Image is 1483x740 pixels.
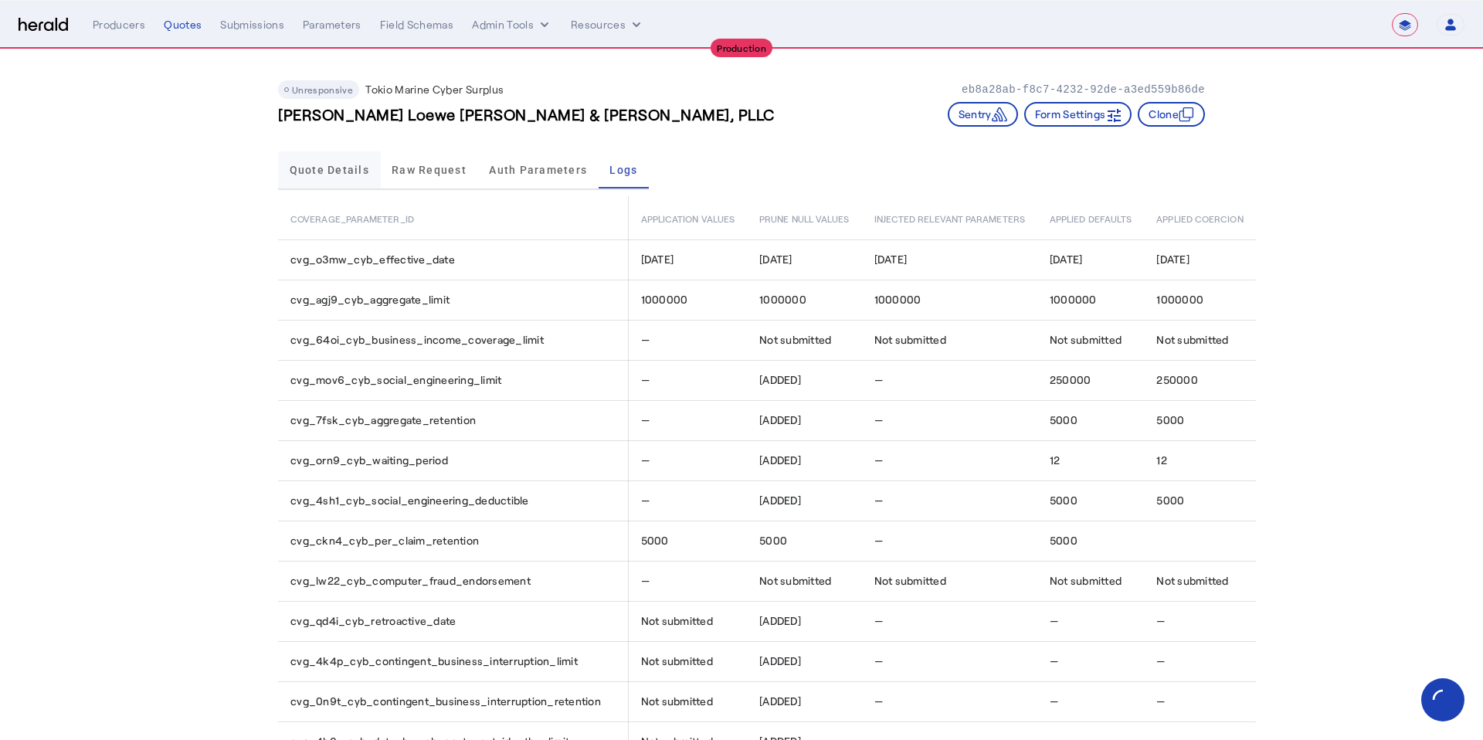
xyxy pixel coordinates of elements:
[1156,613,1165,629] span: —
[1156,372,1198,388] span: 250000
[290,613,456,629] span: cvg_qd4i_cyb_retroactive_date
[759,694,801,709] span: [ADDED]
[1050,694,1058,709] span: —
[93,17,145,32] div: Producers
[641,573,650,589] span: —
[220,17,284,32] div: Submissions
[874,573,946,589] span: Not submitted
[1156,493,1184,508] span: 5000
[365,82,504,97] p: Tokio Marine Cyber Surplus
[759,533,787,548] span: 5000
[290,292,450,307] span: cvg_agj9_cyb_aggregate_limit
[609,165,637,175] span: Logs
[1050,332,1122,348] span: Not submitted
[392,165,467,175] span: Raw Request
[1050,493,1077,508] span: 5000
[874,372,883,388] span: —
[489,165,587,175] span: Auth Parameters
[290,493,529,508] span: cvg_4sh1_cyb_social_engineering_deductible
[290,412,476,428] span: cvg_7fsk_cyb_aggregate_retention
[641,493,650,508] span: —
[1050,573,1122,589] span: Not submitted
[571,17,644,32] button: Resources dropdown menu
[874,694,883,709] span: —
[641,252,674,267] span: [DATE]
[278,104,775,125] h3: [PERSON_NAME] Loewe [PERSON_NAME] & [PERSON_NAME], PLLC
[759,332,831,348] span: Not submitted
[1156,412,1184,428] span: 5000
[759,412,801,428] span: [ADDED]
[1156,252,1189,267] span: [DATE]
[641,292,688,307] span: 1000000
[1050,292,1097,307] span: 1000000
[641,653,713,669] span: Not submitted
[1156,210,1243,226] span: Applied Coercion
[292,84,353,95] span: Unresponsive
[290,453,448,468] span: cvg_orn9_cyb_waiting_period
[759,453,801,468] span: [ADDED]
[948,102,1018,127] button: Sentry
[874,412,883,428] span: —
[290,252,455,267] span: cvg_o3mw_cyb_effective_date
[641,372,650,388] span: —
[1138,102,1205,127] button: Clone
[962,82,1205,97] p: eb8a28ab-f8c7-4232-92de-a3ed559b86de
[1156,332,1228,348] span: Not submitted
[1050,210,1132,226] span: Applied Defaults
[874,453,883,468] span: —
[641,332,650,348] span: —
[874,613,883,629] span: —
[874,533,883,548] span: —
[1024,102,1132,127] button: Form Settings
[1050,372,1091,388] span: 250000
[711,39,772,57] div: Production
[874,653,883,669] span: —
[874,292,921,307] span: 1000000
[641,453,650,468] span: —
[759,252,792,267] span: [DATE]
[290,573,531,589] span: cvg_lw22_cyb_computer_fraud_endorsement
[1050,412,1077,428] span: 5000
[641,694,713,709] span: Not submitted
[759,653,801,669] span: [ADDED]
[1050,453,1060,468] span: 12
[759,292,806,307] span: 1000000
[641,613,713,629] span: Not submitted
[874,210,1025,226] span: Injected Relevant Parameters
[380,17,454,32] div: Field Schemas
[641,210,735,226] span: Application Values
[641,412,650,428] span: —
[759,372,801,388] span: [ADDED]
[1156,653,1165,669] span: —
[472,17,552,32] button: internal dropdown menu
[1050,533,1077,548] span: 5000
[641,533,669,548] span: 5000
[759,493,801,508] span: [ADDED]
[164,17,202,32] div: Quotes
[1156,453,1167,468] span: 12
[1156,292,1203,307] span: 1000000
[1050,613,1058,629] span: —
[290,332,544,348] span: cvg_64oi_cyb_business_income_coverage_limit
[19,18,68,32] img: Herald Logo
[874,332,946,348] span: Not submitted
[290,372,501,388] span: cvg_mov6_cyb_social_engineering_limit
[290,653,578,669] span: cvg_4k4p_cyb_contingent_business_interruption_limit
[303,17,361,32] div: Parameters
[1156,573,1228,589] span: Not submitted
[874,252,908,267] span: [DATE]
[290,210,414,226] span: coverage_parameter_id
[1156,694,1165,709] span: —
[759,573,831,589] span: Not submitted
[290,533,479,548] span: cvg_ckn4_cyb_per_claim_retention
[290,165,369,175] span: Quote Details
[290,694,601,709] span: cvg_0n9t_cyb_contingent_business_interruption_retention
[759,210,849,226] span: Prune Null Values
[1050,653,1058,669] span: —
[874,493,883,508] span: —
[1050,252,1083,267] span: [DATE]
[759,613,801,629] span: [ADDED]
